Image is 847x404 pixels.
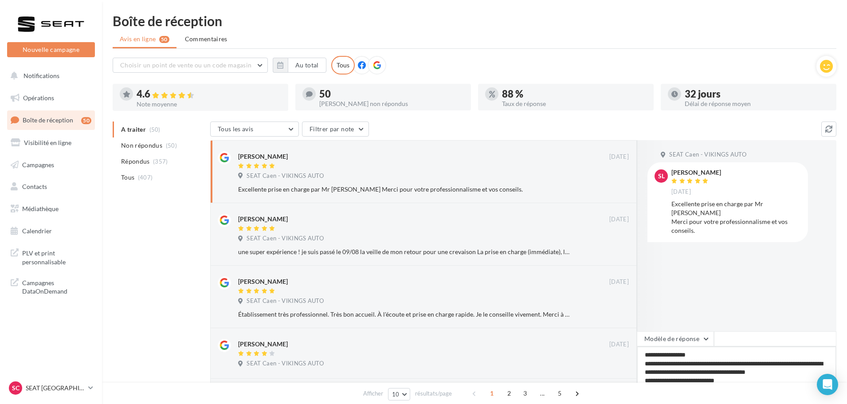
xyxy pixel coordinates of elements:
a: PLV et print personnalisable [5,243,97,270]
span: Tous les avis [218,125,254,133]
a: Opérations [5,89,97,107]
span: Afficher [363,389,383,398]
span: 10 [392,391,400,398]
span: 1 [485,386,499,400]
a: Visibilité en ligne [5,133,97,152]
div: 32 jours [685,89,829,99]
button: Notifications [5,67,93,85]
a: Campagnes DataOnDemand [5,273,97,299]
span: [DATE] [671,188,691,196]
p: SEAT [GEOGRAPHIC_DATA] [26,384,85,392]
span: Contacts [22,183,47,190]
a: Calendrier [5,222,97,240]
span: Médiathèque [22,205,59,212]
a: Médiathèque [5,200,97,218]
span: [DATE] [609,216,629,224]
span: SC [12,384,20,392]
span: PLV et print personnalisable [22,247,91,266]
span: (50) [166,142,177,149]
span: Commentaires [185,35,227,43]
div: 50 [319,89,464,99]
div: [PERSON_NAME] [671,169,721,176]
a: Contacts [5,177,97,196]
div: [PERSON_NAME] [238,215,288,224]
span: Boîte de réception [23,116,73,124]
div: [PERSON_NAME] non répondus [319,101,464,107]
button: Tous les avis [210,122,299,137]
div: Taux de réponse [502,101,647,107]
span: Choisir un point de vente ou un code magasin [120,61,251,69]
div: 88 % [502,89,647,99]
div: Open Intercom Messenger [817,374,838,395]
span: SEAT Caen - VIKINGS AUTO [247,172,324,180]
button: Au total [273,58,326,73]
span: Opérations [23,94,54,102]
span: [DATE] [609,278,629,286]
span: (357) [153,158,168,165]
span: Visibilité en ligne [24,139,71,146]
span: SEAT Caen - VIKINGS AUTO [247,297,324,305]
div: [PERSON_NAME] [238,152,288,161]
span: SEAT Caen - VIKINGS AUTO [247,360,324,368]
span: (407) [138,174,153,181]
div: [PERSON_NAME] [238,340,288,349]
span: 2 [502,386,516,400]
span: SEAT Caen - VIKINGS AUTO [247,235,324,243]
button: Choisir un point de vente ou un code magasin [113,58,268,73]
a: Boîte de réception50 [5,110,97,129]
span: SL [658,172,665,180]
button: Modèle de réponse [637,331,714,346]
span: 3 [518,386,532,400]
span: 5 [553,386,567,400]
a: SC SEAT [GEOGRAPHIC_DATA] [7,380,95,396]
span: Répondus [121,157,150,166]
div: 50 [81,117,91,124]
div: 4.6 [137,89,281,99]
button: 10 [388,388,411,400]
div: Excellente prise en charge par Mr [PERSON_NAME] Merci pour votre professionnalisme et vos conseils. [238,185,571,194]
button: Filtrer par note [302,122,369,137]
span: Campagnes DataOnDemand [22,277,91,296]
span: SEAT Caen - VIKINGS AUTO [669,151,746,159]
span: [DATE] [609,153,629,161]
span: Notifications [24,72,59,79]
span: résultats/page [415,389,452,398]
div: [PERSON_NAME] [238,277,288,286]
div: Excellente prise en charge par Mr [PERSON_NAME] Merci pour votre professionnalisme et vos conseils. [671,200,801,235]
span: ... [535,386,549,400]
div: Note moyenne [137,101,281,107]
span: Calendrier [22,227,52,235]
span: Campagnes [22,161,54,168]
button: Au total [288,58,326,73]
div: Tous [331,56,355,75]
div: Boîte de réception [113,14,836,27]
a: Campagnes [5,156,97,174]
span: Tous [121,173,134,182]
div: une super expérience ! je suis passé le 09/08 la veille de mon retour pour une crevaison La prise... [238,247,571,256]
span: [DATE] [609,341,629,349]
button: Nouvelle campagne [7,42,95,57]
span: Non répondus [121,141,162,150]
div: Délai de réponse moyen [685,101,829,107]
div: Établissement très professionnel. Très bon accueil. À l'écoute et prise en charge rapide. Je le c... [238,310,571,319]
